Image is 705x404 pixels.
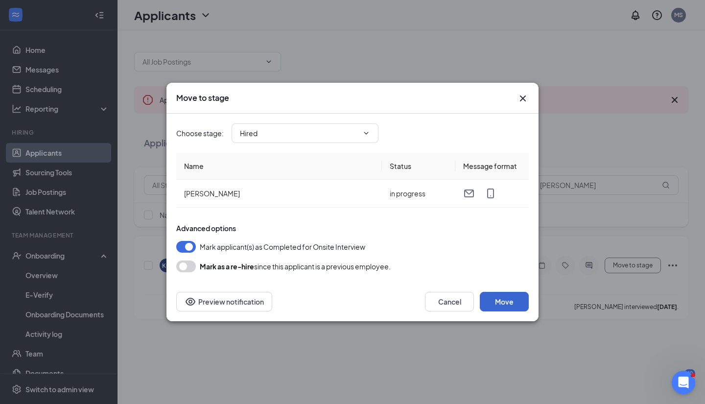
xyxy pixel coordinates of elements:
div: Advanced options [176,223,529,233]
button: Preview notificationEye [176,292,272,311]
span: [PERSON_NAME] [184,189,240,198]
span: Choose stage : [176,128,224,139]
th: Message format [455,153,529,180]
h3: Move to stage [176,93,229,103]
td: in progress [382,180,455,208]
svg: Cross [517,93,529,104]
button: Move [480,292,529,311]
iframe: Intercom live chat [672,371,695,394]
span: Mark applicant(s) as Completed for Onsite Interview [200,241,365,253]
svg: MobileSms [485,188,496,199]
button: Cancel [425,292,474,311]
th: Name [176,153,382,180]
svg: Eye [185,296,196,308]
button: Close [517,93,529,104]
svg: Email [463,188,475,199]
svg: ChevronDown [362,129,370,137]
div: since this applicant is a previous employee. [200,261,391,272]
b: Mark as a re-hire [200,262,254,271]
th: Status [382,153,455,180]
